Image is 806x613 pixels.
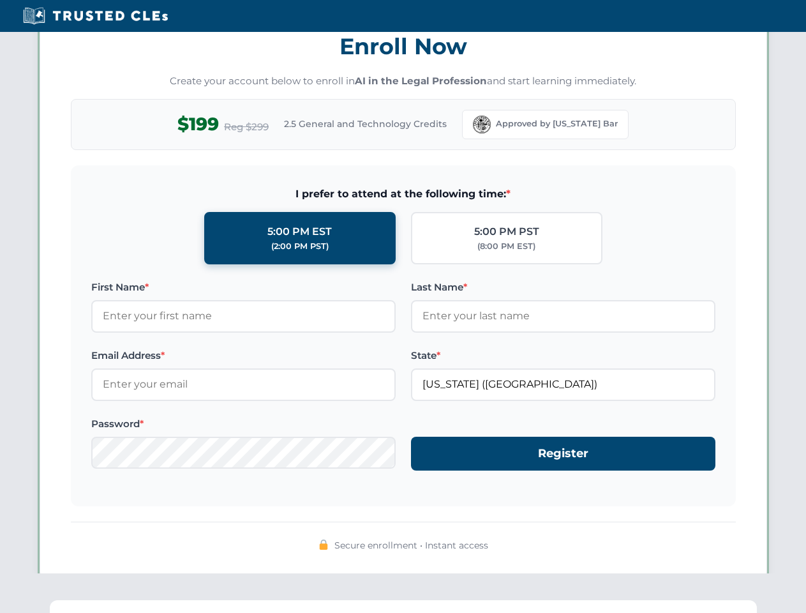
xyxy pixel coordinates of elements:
[91,348,396,363] label: Email Address
[474,223,539,240] div: 5:00 PM PST
[91,300,396,332] input: Enter your first name
[91,368,396,400] input: Enter your email
[91,416,396,432] label: Password
[411,348,715,363] label: State
[71,26,736,66] h3: Enroll Now
[411,437,715,471] button: Register
[477,240,535,253] div: (8:00 PM EST)
[271,240,329,253] div: (2:00 PM PST)
[91,280,396,295] label: First Name
[496,117,618,130] span: Approved by [US_STATE] Bar
[19,6,172,26] img: Trusted CLEs
[355,75,487,87] strong: AI in the Legal Profession
[411,300,715,332] input: Enter your last name
[411,280,715,295] label: Last Name
[91,186,715,202] span: I prefer to attend at the following time:
[267,223,332,240] div: 5:00 PM EST
[177,110,219,139] span: $199
[71,74,736,89] p: Create your account below to enroll in and start learning immediately.
[318,540,329,550] img: 🔒
[473,116,491,133] img: Florida Bar
[334,538,488,552] span: Secure enrollment • Instant access
[224,119,269,135] span: Reg $299
[284,117,447,131] span: 2.5 General and Technology Credits
[411,368,715,400] input: Florida (FL)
